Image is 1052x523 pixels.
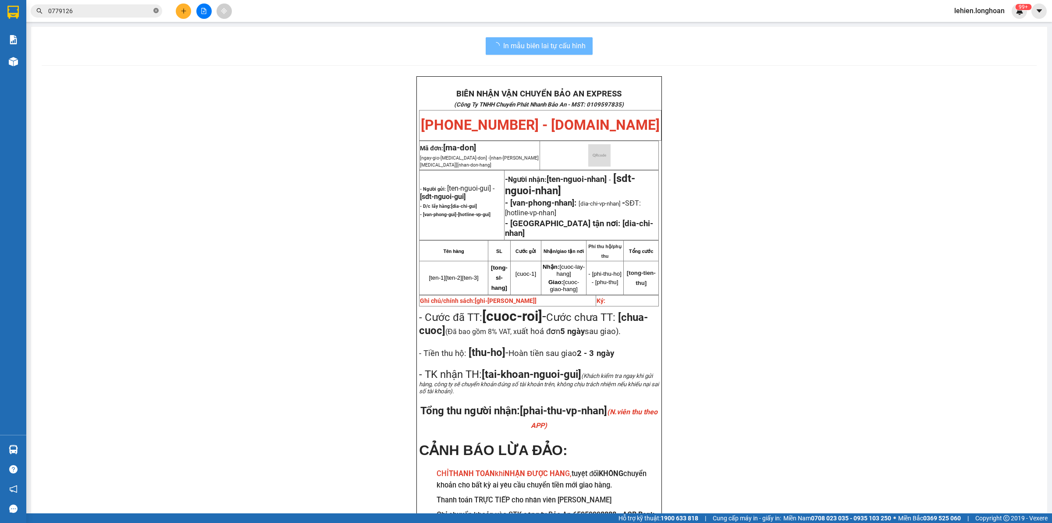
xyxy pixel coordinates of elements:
span: | [967,513,969,523]
span: [sdt-nguoi-nhan] [505,172,635,197]
span: In mẫu biên lai tự cấu hình [503,40,586,51]
span: [ten-2] [445,274,462,281]
span: - [van-phong-nhan]: [505,198,576,208]
span: (Khách kiểm tra ngay khi gửi hàng, công ty sẽ chuyển khoản đúng số tài khoản trên, không chịu trá... [419,373,658,395]
span: - TK nhận TH: [419,368,482,381]
span: caret-down [1035,7,1043,15]
span: message [9,505,18,513]
span: [tong-sl-hang] [491,264,508,291]
strong: 1900 633 818 [661,515,698,522]
img: warehouse-icon [9,57,18,66]
strong: Giao: [548,279,563,285]
span: question-circle [9,465,18,473]
span: [tong-tien-thu] [627,270,656,286]
img: solution-icon [9,35,18,44]
span: [ghi-[PERSON_NAME]] [475,297,537,304]
span: - [622,198,625,208]
strong: Ký: [597,297,605,304]
span: SĐT: [625,199,641,207]
strong: NHẬN ĐƯỢC HÀN [505,470,565,478]
span: Hoàn tiền sau giao [508,349,614,358]
span: | [705,513,706,523]
span: [cuoc-1] [515,270,536,277]
span: ngày [597,349,614,358]
strong: Tên hàng [443,249,464,254]
span: - [607,175,613,184]
span: [ten-1] [429,274,445,281]
span: [ten-3] [462,274,479,281]
span: [cuoc-giao-hang] [548,279,579,292]
strong: - [GEOGRAPHIC_DATA] tận nơi: [505,219,620,228]
span: - Cước đã TT: [419,311,546,324]
span: Miền Nam [783,513,891,523]
strong: [dia-chi-nhan] [505,219,653,238]
span: [PHONE_NUMBER] - [DOMAIN_NAME] [421,117,660,133]
span: lehien.longhoan [947,5,1012,16]
strong: Nhận/giao tận nơi [544,249,584,254]
img: icon-new-feature [1016,7,1024,15]
span: - [482,308,546,324]
strong: Nhận: [543,263,559,270]
img: qr-code [588,144,611,167]
span: Mã đơn: [420,145,476,152]
strong: - Người gửi: [420,186,446,192]
button: plus [176,4,191,19]
span: CẢNH BÁO LỪA ĐẢO: [419,442,567,458]
span: Hỗ trợ kỹ thuật: [618,513,698,523]
span: - [phu-thu] [592,279,618,285]
h3: tuyệt đối chuyển khoản cho bất kỳ ai yêu cầu chuyển tiền mới giao hàng. [437,468,659,491]
button: caret-down [1031,4,1047,19]
strong: [cuoc-roi] [482,308,542,324]
button: In mẫu biên lai tự cấu hình [486,37,593,55]
strong: 5 ngày [560,327,585,336]
img: warehouse-icon [9,445,18,454]
strong: 0369 525 060 [923,515,961,522]
span: [cuoc-lay-hang] [543,263,585,277]
strong: BIÊN NHẬN VẬN CHUYỂN BẢO AN EXPRESS [456,89,622,99]
strong: [thu-ho] [466,346,505,359]
span: [phai-thu-vp-nhan] [520,405,657,430]
span: - [phi-thu-ho] [588,270,622,277]
span: [dia-chi-gui] [451,203,477,209]
span: [dia-chi-vp-nhan] [579,200,621,207]
strong: Ghi chú/chính sách: [420,297,537,304]
span: Cung cấp máy in - giấy in: [713,513,781,523]
span: close-circle [153,7,159,15]
span: [ngay-gio-[MEDICAL_DATA]-don] - [420,155,539,168]
span: ⚪️ [893,516,896,520]
strong: 0708 023 035 - 0935 103 250 [811,515,891,522]
span: [hotline-vp-gui] [458,212,490,217]
strong: - [505,174,607,184]
strong: KHÔNG [599,470,623,478]
span: [nhan-don-hang] [457,162,491,168]
button: file-add [196,4,212,19]
span: copyright [1003,515,1009,521]
strong: 2 - 3 [577,349,614,358]
strong: Tổng cước [629,249,653,254]
span: close-circle [153,8,159,13]
span: [tai-khoan-nguoi-gui] [482,368,581,381]
span: [sdt-nguoi-gui] [420,192,466,201]
span: file-add [201,8,207,14]
span: (Đã bao gồm 8% VAT, x [445,327,621,336]
strong: - D/c lấy hàng: [420,203,477,209]
strong: (Công Ty TNHH Chuyển Phát Nhanh Bảo An - MST: 0109597835) [454,101,624,108]
span: CHỈ khi G, [437,470,572,478]
button: aim [217,4,232,19]
span: search [36,8,43,14]
span: Người nhận: [508,175,607,184]
span: loading [493,42,503,49]
strong: THANH TOÁN [449,470,495,478]
span: - [466,346,614,359]
span: [ten-nguoi-gui] - [420,184,494,201]
span: [ten-nguoi-nhan] [547,174,607,184]
span: plus [181,8,187,14]
sup: 670 [1015,4,1031,10]
span: [ma-don] [443,143,476,153]
strong: Cước gửi [515,249,536,254]
span: - Tiền thu hộ: [419,349,466,358]
span: - [van-phong-gui]- [420,212,490,217]
strong: Phí thu hộ/phụ thu [588,244,622,259]
span: Miền Bắc [898,513,961,523]
input: Tìm tên, số ĐT hoặc mã đơn [48,6,152,16]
